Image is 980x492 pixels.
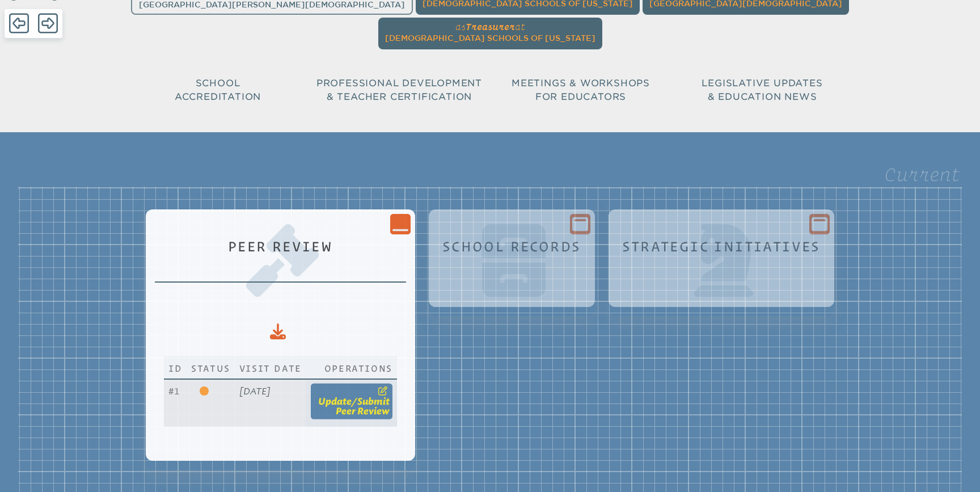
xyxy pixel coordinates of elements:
[357,396,390,407] span: submit
[311,384,392,419] a: update/submit Peer Review
[352,396,357,407] span: /
[38,12,58,35] span: Forward
[884,164,960,185] legend: Current
[324,360,392,374] span: Operations
[515,22,525,32] span: at
[239,386,271,397] span: [DATE]
[168,386,180,397] span: 1
[168,363,182,374] span: Id
[466,22,515,32] span: Treasurer
[318,396,352,407] span: update
[702,78,822,102] span: Legislative Updates & Education News
[385,33,595,43] span: [DEMOGRAPHIC_DATA] Schools of [US_STATE]
[336,406,390,417] span: Peer Review
[316,78,482,102] span: Professional Development & Teacher Certification
[191,363,230,374] span: Status
[455,22,466,32] span: as
[9,12,29,35] span: Back
[622,239,821,254] h1: Strategic Initiatives
[442,239,581,254] h1: School Records
[159,239,402,254] h1: Peer Review
[270,323,286,340] div: Download to CSV
[381,18,600,45] a: asTreasurerat[DEMOGRAPHIC_DATA] Schools of [US_STATE]
[175,78,261,102] span: School Accreditation
[512,78,650,102] span: Meetings & Workshops for Educators
[239,363,302,374] span: Visit Date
